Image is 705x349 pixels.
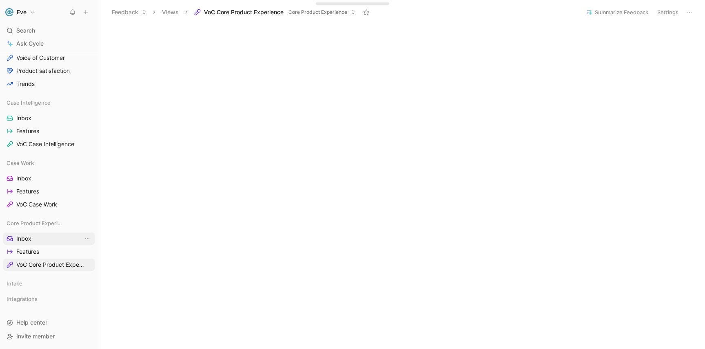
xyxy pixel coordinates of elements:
span: VoC Core Product Experience [16,261,84,269]
div: Case IntelligenceInboxFeaturesVoC Case Intelligence [3,97,95,150]
span: Features [16,187,39,195]
span: Features [16,248,39,256]
a: Features [3,185,95,198]
a: VoC Case Work [3,198,95,211]
span: Ask Cycle [16,39,44,48]
button: VoC Core Product ExperienceCore Product Experience [191,6,359,18]
a: Ask Cycle [3,37,95,50]
div: Integrations [3,293,95,307]
span: Trends [16,80,35,88]
span: VoC Case Intelligence [16,140,74,148]
a: InboxView actions [3,233,95,245]
span: Case Intelligence [7,99,51,107]
span: Voice of Customer [16,54,65,62]
div: Intake [3,277,95,290]
a: VoC Case Intelligence [3,138,95,150]
span: Case Work [7,159,34,167]
div: Intake [3,277,95,292]
div: Help center [3,316,95,329]
div: Integrations [3,293,95,305]
a: Features [3,246,95,258]
a: Voice of Customer [3,52,95,64]
img: Eve [5,8,13,16]
span: Help center [16,319,47,326]
a: Product satisfaction [3,65,95,77]
div: DashboardsVoice of CustomerProduct satisfactionTrends [3,36,95,90]
span: Search [16,26,35,35]
button: Feedback [108,6,150,18]
div: Case Intelligence [3,97,95,109]
span: Intake [7,279,22,288]
div: Case Work [3,157,95,169]
button: View actions [83,235,91,243]
div: Core Product ExperienceInboxView actionsFeaturesVoC Core Product Experience [3,217,95,271]
button: Settings [654,7,682,18]
div: Search [3,24,95,37]
span: Inbox [16,235,31,243]
span: Product satisfaction [16,67,70,75]
button: Summarize Feedback [582,7,652,18]
a: Features [3,125,95,137]
a: Inbox [3,172,95,184]
span: VoC Core Product Experience [204,8,284,16]
a: Inbox [3,112,95,124]
span: Inbox [16,114,31,122]
span: Inbox [16,174,31,182]
h1: Eve [17,9,27,16]
span: Integrations [7,295,38,303]
span: Core Product Experience [288,8,347,16]
span: Invite member [16,333,55,340]
div: Core Product Experience [3,217,95,229]
div: Invite member [3,330,95,342]
span: Core Product Experience [7,219,62,227]
a: Trends [3,78,95,90]
a: VoC Core Product Experience [3,259,95,271]
span: Features [16,127,39,135]
button: Views [158,6,182,18]
span: VoC Case Work [16,200,57,209]
div: Case WorkInboxFeaturesVoC Case Work [3,157,95,211]
button: EveEve [3,7,37,18]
